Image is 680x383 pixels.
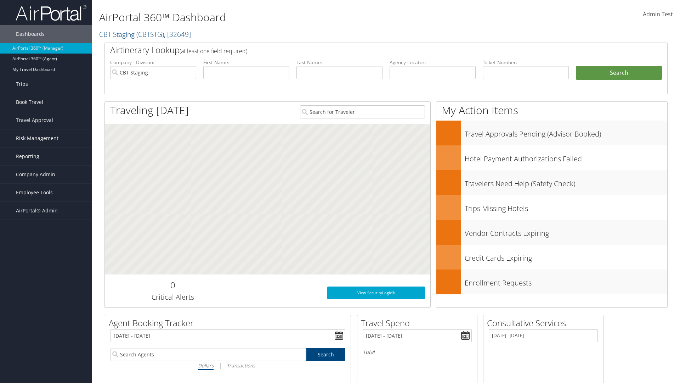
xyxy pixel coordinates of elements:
[16,202,58,220] span: AirPortal® Admin
[296,59,382,66] label: Last Name:
[436,145,667,170] a: Hotel Payment Authorizations Failed
[483,59,569,66] label: Ticket Number:
[227,362,255,369] i: Transactions
[16,5,86,21] img: airportal-logo.png
[436,121,667,145] a: Travel Approvals Pending (Advisor Booked)
[465,175,667,189] h3: Travelers Need Help (Safety Check)
[487,317,603,329] h2: Consultative Services
[16,129,58,147] span: Risk Management
[465,274,667,288] h3: Enrollment Requests
[436,170,667,195] a: Travelers Need Help (Safety Check)
[16,25,45,43] span: Dashboards
[465,126,667,139] h3: Travel Approvals Pending (Advisor Booked)
[465,225,667,238] h3: Vendor Contracts Expiring
[327,287,425,299] a: View SecurityLogic®
[16,93,43,111] span: Book Travel
[180,47,247,55] span: (at least one field required)
[436,245,667,270] a: Credit Cards Expiring
[306,348,346,361] a: Search
[109,317,351,329] h2: Agent Booking Tracker
[16,148,39,165] span: Reporting
[99,29,191,39] a: CBT Staging
[643,10,673,18] span: Admin Test
[110,279,235,291] h2: 0
[361,317,477,329] h2: Travel Spend
[16,184,53,201] span: Employee Tools
[436,270,667,294] a: Enrollment Requests
[110,44,615,56] h2: Airtinerary Lookup
[16,75,28,93] span: Trips
[136,29,164,39] span: ( CBTSTG )
[300,105,425,118] input: Search for Traveler
[465,200,667,213] h3: Trips Missing Hotels
[576,66,662,80] button: Search
[16,111,53,129] span: Travel Approval
[643,4,673,26] a: Admin Test
[436,220,667,245] a: Vendor Contracts Expiring
[203,59,289,66] label: First Name:
[110,348,306,361] input: Search Agents
[198,362,214,369] i: Dollars
[465,150,667,164] h3: Hotel Payment Authorizations Failed
[465,250,667,263] h3: Credit Cards Expiring
[436,195,667,220] a: Trips Missing Hotels
[16,166,55,183] span: Company Admin
[110,59,196,66] label: Company - Division:
[164,29,191,39] span: , [ 32649 ]
[110,103,189,118] h1: Traveling [DATE]
[436,103,667,118] h1: My Action Items
[363,348,472,356] h6: Total
[390,59,476,66] label: Agency Locator:
[110,292,235,302] h3: Critical Alerts
[110,361,345,370] div: |
[99,10,482,25] h1: AirPortal 360™ Dashboard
